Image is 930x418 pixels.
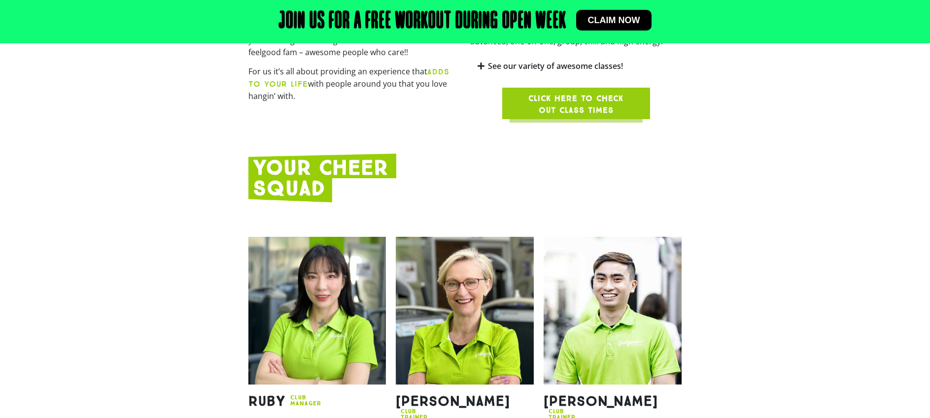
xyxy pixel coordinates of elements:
[248,67,449,89] b: ADDS TO YOUR LIFE
[576,10,652,31] a: Claim now
[544,394,658,408] h2: [PERSON_NAME]
[526,93,626,116] span: Click here to check out class times
[488,61,623,71] a: See our variety of awesome classes!
[248,394,285,408] h2: Ruby
[470,55,682,78] div: See our variety of awesome classes!
[396,394,510,408] h2: [PERSON_NAME]
[502,88,650,119] a: Click here to check out class times
[290,394,321,406] h2: Club Manager
[248,65,460,102] p: For us it’s all about providing an experience that with people around you that you love hangin’ w...
[588,16,640,25] span: Claim now
[278,10,566,33] h2: Join us for a free workout during open week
